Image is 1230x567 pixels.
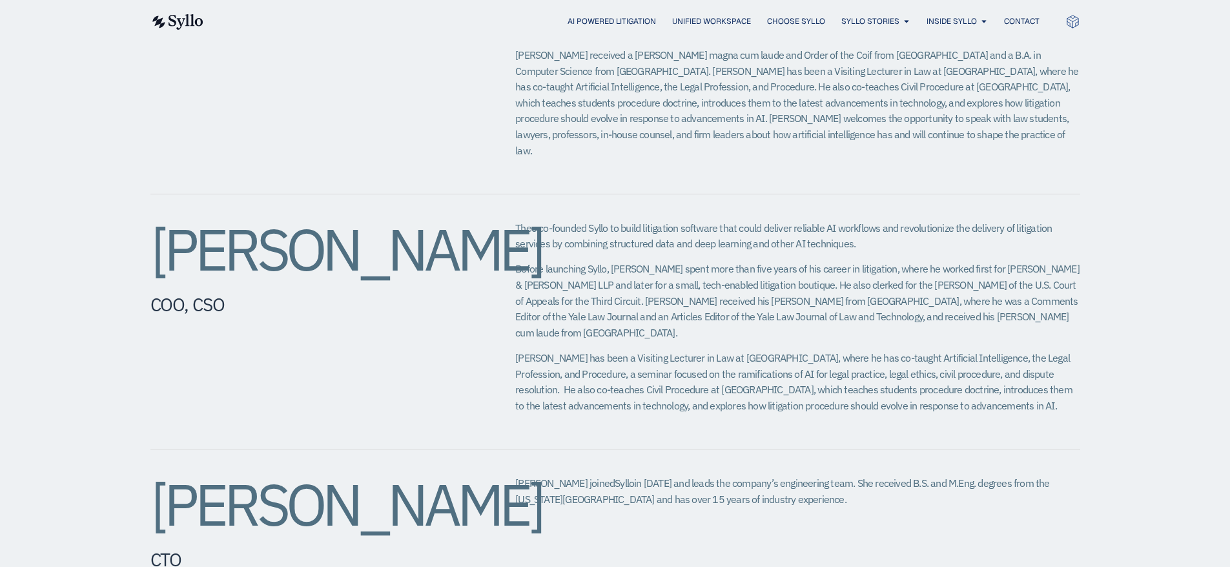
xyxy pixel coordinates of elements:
[515,47,1080,158] p: [PERSON_NAME] received a [PERSON_NAME] magna cum laude and Order of the Coif from [GEOGRAPHIC_DAT...
[515,262,1080,339] span: Before launching Syllo, [PERSON_NAME] spent more than five years of his career in litigation, whe...
[515,222,1052,251] span: Theo co-founded Syllo to build litigation software that could deliver reliable AI workflows and r...
[150,220,464,278] h2: [PERSON_NAME]​
[927,15,977,27] a: Inside Syllo
[1004,15,1040,27] a: Contact
[515,477,1049,506] span: in [DATE] and leads the company’s engineering team. She received B.S. and M.Eng. degrees from the...
[150,475,464,533] h2: [PERSON_NAME]
[150,14,203,30] img: syllo
[767,15,825,27] a: Choose Syllo
[150,23,464,45] h5: CEO, Head of Product
[229,15,1040,28] nav: Menu
[515,477,615,490] span: [PERSON_NAME] joined
[229,15,1040,28] div: Menu Toggle
[615,477,634,490] span: Syllo
[568,15,656,27] a: AI Powered Litigation
[841,15,899,27] a: Syllo Stories
[150,294,464,316] h5: COO, CSO
[515,351,1072,412] span: [PERSON_NAME] has been a Visiting Lecturer in Law at [GEOGRAPHIC_DATA], where he has co-taught Ar...
[672,15,751,27] a: Unified Workspace
[845,493,846,506] span: .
